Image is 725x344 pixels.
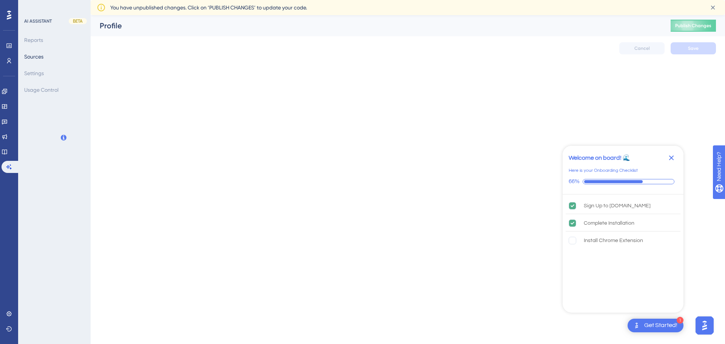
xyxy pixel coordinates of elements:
div: AI ASSISTANT [24,18,52,24]
button: Sources [24,50,43,63]
span: Publish Changes [675,23,711,29]
div: Checklist items [563,194,683,311]
div: Here is your Onboarding Checklist [569,167,638,174]
span: You have unpublished changes. Click on ‘PUBLISH CHANGES’ to update your code. [110,3,307,12]
button: Usage Control [24,83,59,97]
div: 1 [677,317,683,324]
div: Install Chrome Extension is incomplete. [566,232,680,249]
button: Save [671,42,716,54]
div: Checklist Container [563,146,683,313]
div: Sign Up to UserGuiding.com is complete. [566,197,680,214]
iframe: UserGuiding AI Assistant Launcher [693,314,716,337]
div: Close Checklist [665,152,677,164]
div: Complete Installation [584,219,634,228]
div: Checklist progress: 66% [569,178,677,185]
span: Need Help? [18,2,47,11]
div: Install Chrome Extension [584,236,643,245]
div: Get Started! [644,321,677,330]
div: Open Get Started! checklist, remaining modules: 1 [628,319,683,332]
button: Publish Changes [671,20,716,32]
div: Profile [100,20,652,31]
div: 66% [569,178,580,185]
div: Complete Installation is complete. [566,215,680,231]
span: Cancel [634,45,650,51]
div: BETA [69,18,87,24]
button: Settings [24,66,44,80]
button: Cancel [619,42,665,54]
img: launcher-image-alternative-text [632,321,641,330]
div: Sign Up to [DOMAIN_NAME] [584,201,651,210]
div: Welcome on board! 🌊 [569,153,630,162]
span: Save [688,45,699,51]
button: Reports [24,33,43,47]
